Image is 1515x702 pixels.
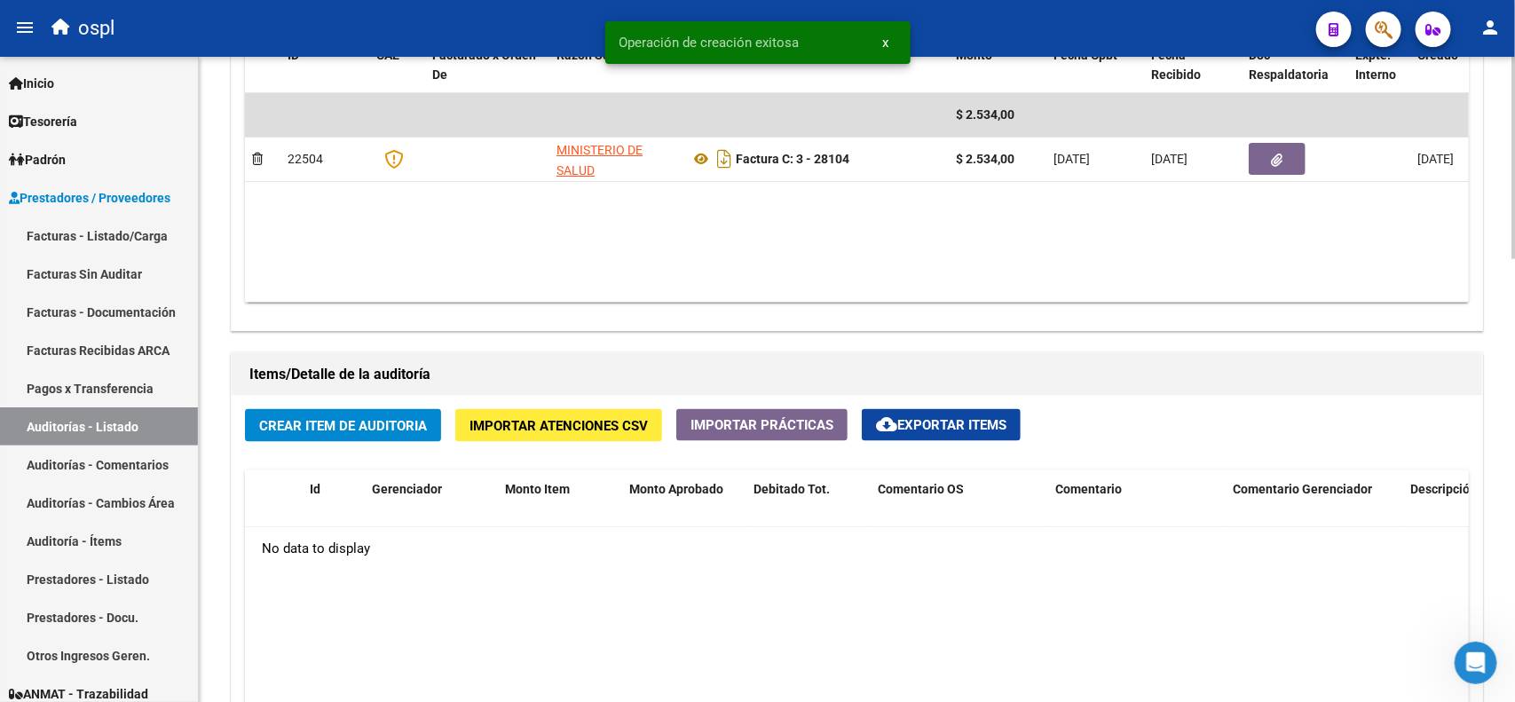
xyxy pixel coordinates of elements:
[1249,48,1329,83] span: Doc Respaldatoria
[280,36,369,95] datatable-header-cell: ID
[956,152,1014,166] strong: $ 2.534,00
[259,418,427,434] span: Crear Item de Auditoria
[871,470,1048,548] datatable-header-cell: Comentario OS
[1046,36,1144,95] datatable-header-cell: Fecha Cpbt
[288,152,323,166] span: 22504
[556,143,643,177] span: MINISTERIO DE SALUD
[754,482,830,496] span: Debitado Tot.
[9,188,170,208] span: Prestadores / Proveedores
[878,482,964,496] span: Comentario OS
[713,145,736,173] i: Descargar documento
[1479,17,1501,38] mat-icon: person
[869,27,903,59] button: x
[629,482,723,496] span: Monto Aprobado
[956,107,1014,122] span: $ 2.534,00
[746,470,871,548] datatable-header-cell: Debitado Tot.
[9,150,66,170] span: Padrón
[505,482,570,496] span: Monto Item
[303,470,365,548] datatable-header-cell: Id
[1151,48,1201,83] span: Fecha Recibido
[736,152,849,166] strong: Factura C: 3 - 28104
[498,470,622,548] datatable-header-cell: Monto Item
[455,409,662,442] button: Importar Atenciones CSV
[1455,642,1497,684] iframe: Intercom live chat
[9,112,77,131] span: Tesorería
[876,417,1006,433] span: Exportar Items
[1348,36,1410,95] datatable-header-cell: Expte. Interno
[690,417,833,433] span: Importar Prácticas
[1417,152,1454,166] span: [DATE]
[1233,482,1372,496] span: Comentario Gerenciador
[1055,482,1122,496] span: Comentario
[619,34,800,51] span: Operación de creación exitosa
[549,36,683,95] datatable-header-cell: Razon Social
[245,527,1469,572] div: No data to display
[862,409,1021,441] button: Exportar Items
[369,36,425,95] datatable-header-cell: CAE
[365,470,498,548] datatable-header-cell: Gerenciador
[949,36,1046,95] datatable-header-cell: Monto
[883,35,889,51] span: x
[1144,36,1242,95] datatable-header-cell: Fecha Recibido
[1053,152,1090,166] span: [DATE]
[432,48,536,83] span: Facturado x Orden De
[249,360,1464,389] h1: Items/Detalle de la auditoría
[1048,470,1226,548] datatable-header-cell: Comentario
[1410,482,1477,496] span: Descripción
[1151,152,1188,166] span: [DATE]
[1226,470,1403,548] datatable-header-cell: Comentario Gerenciador
[425,36,549,95] datatable-header-cell: Facturado x Orden De
[14,17,36,38] mat-icon: menu
[78,9,114,48] span: ospl
[876,414,897,435] mat-icon: cloud_download
[245,409,441,442] button: Crear Item de Auditoria
[469,418,648,434] span: Importar Atenciones CSV
[622,470,746,548] datatable-header-cell: Monto Aprobado
[1355,48,1396,83] span: Expte. Interno
[9,74,54,93] span: Inicio
[310,482,320,496] span: Id
[1242,36,1348,95] datatable-header-cell: Doc Respaldatoria
[676,409,848,441] button: Importar Prácticas
[372,482,442,496] span: Gerenciador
